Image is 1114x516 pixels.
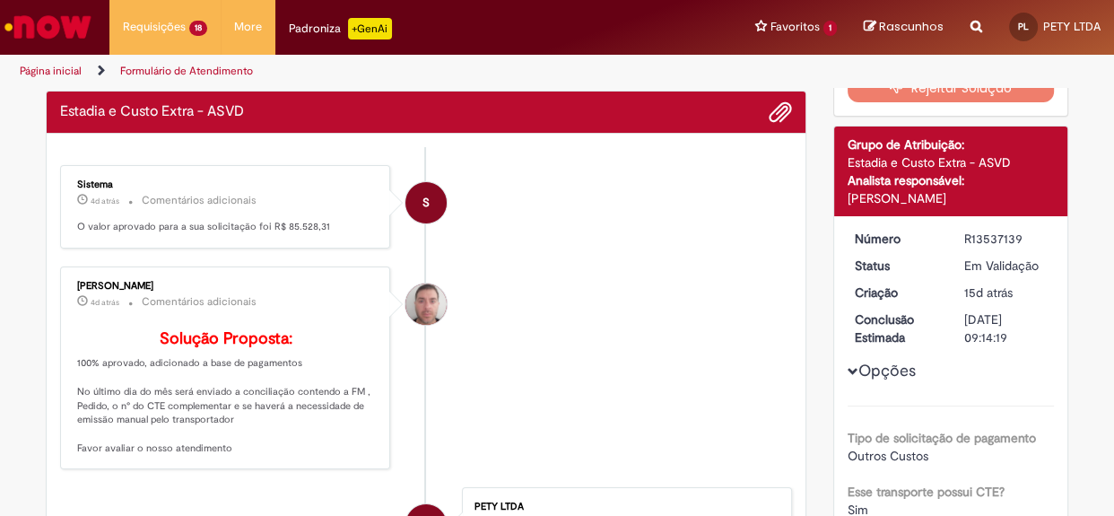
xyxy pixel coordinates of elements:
[474,502,773,512] div: PETY LTDA
[142,294,257,310] small: Comentários adicionais
[234,18,262,36] span: More
[964,257,1048,275] div: Em Validação
[91,297,119,308] span: 4d atrás
[769,101,792,124] button: Adicionar anexos
[1018,21,1029,32] span: PL
[20,64,82,78] a: Página inicial
[77,281,376,292] div: [PERSON_NAME]
[77,330,376,456] p: 100% aprovado, adicionado a base de pagamentos No último dia do mês será enviado a conciliação co...
[77,220,376,234] p: O valor aprovado para a sua solicitação foi R$ 85.528,31
[823,21,837,36] span: 1
[864,19,944,36] a: Rascunhos
[848,484,1005,500] b: Esse transporte possui CTE?
[13,55,729,88] ul: Trilhas de página
[964,284,1048,302] div: 15/09/2025 17:14:15
[848,136,1055,153] div: Grupo de Atribuição:
[405,284,447,325] div: Luiz Carlos Barsotti Filho
[848,189,1055,207] div: [PERSON_NAME]
[91,196,119,206] time: 27/09/2025 03:18:12
[841,230,952,248] dt: Número
[879,18,944,35] span: Rascunhos
[123,18,186,36] span: Requisições
[848,74,1055,102] button: Rejeitar Solução
[964,284,1013,301] span: 15d atrás
[289,18,392,39] div: Padroniza
[348,18,392,39] p: +GenAi
[848,171,1055,189] div: Analista responsável:
[77,179,376,190] div: Sistema
[964,230,1048,248] div: R13537139
[120,64,253,78] a: Formulário de Atendimento
[841,257,952,275] dt: Status
[160,328,292,349] b: Solução Proposta:
[405,182,447,223] div: System
[60,104,244,120] h2: Estadia e Custo Extra - ASVD Histórico de tíquete
[848,153,1055,171] div: Estadia e Custo Extra - ASVD
[841,284,952,302] dt: Criação
[848,430,1036,446] b: Tipo de solicitação de pagamento
[142,193,257,208] small: Comentários adicionais
[770,18,820,36] span: Favoritos
[91,297,119,308] time: 27/09/2025 03:18:09
[189,21,207,36] span: 18
[422,181,430,224] span: S
[841,310,952,346] dt: Conclusão Estimada
[964,310,1048,346] div: [DATE] 09:14:19
[848,448,928,464] span: Outros Custos
[1043,19,1101,34] span: PETY LTDA
[91,196,119,206] span: 4d atrás
[2,9,94,45] img: ServiceNow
